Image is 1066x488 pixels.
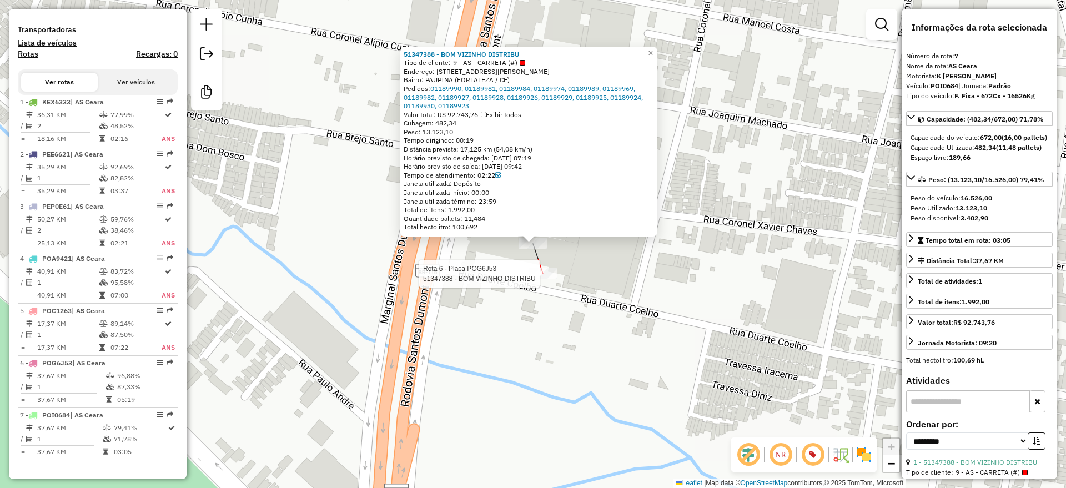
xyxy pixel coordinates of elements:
[958,82,1011,90] span: | Jornada:
[37,329,99,340] td: 1
[495,171,501,179] a: Com service time
[37,162,99,173] td: 35,29 KM
[110,133,161,144] td: 02:16
[906,253,1053,268] a: Distância Total:37,67 KM
[99,175,108,182] i: % de utilização da cubagem
[404,84,643,110] a: 01189990, 01189981, 01189984, 01189974, 01189989, 01189969, 01189982, 01189927, 01189928, 0118992...
[404,223,654,232] div: Total hectolitro: 100,692
[918,338,997,348] div: Jornada Motorista: 09:20
[918,318,995,328] div: Valor total:
[20,359,105,367] span: 6 -
[20,411,103,419] span: 7 -
[72,359,105,367] span: | AS Ceara
[888,456,895,470] span: −
[906,128,1053,167] div: Capacidade: (482,34/672,00) 71,78%
[70,411,103,419] span: | AS Ceara
[110,329,161,340] td: 87,50%
[20,225,26,236] td: /
[906,189,1053,228] div: Peso: (13.123,10/16.526,00) 79,41%
[99,227,108,234] i: % de utilização da cubagem
[799,441,826,468] span: Exibir número da rota
[26,175,33,182] i: Total de Atividades
[161,342,175,353] td: ANS
[103,449,108,455] i: Tempo total em rota
[165,216,172,223] i: Rota otimizada
[99,240,105,246] i: Tempo total em rota
[20,202,104,210] span: 3 -
[37,318,99,329] td: 17,37 KM
[37,342,99,353] td: 17,37 KM
[481,110,521,119] span: Exibir todos
[110,277,161,288] td: 95,58%
[956,204,987,212] strong: 13.123,10
[906,172,1053,187] a: Peso: (13.123,10/16.526,00) 79,41%
[404,84,654,110] div: Pedidos:
[954,92,1035,100] strong: F. Fixa - 672Cx - 16526Kg
[676,479,702,487] a: Leaflet
[117,381,173,393] td: 87,33%
[974,256,1004,265] span: 37,67 KM
[103,425,111,431] i: % de utilização do peso
[167,255,173,261] em: Rota exportada
[1028,432,1045,450] button: Ordem crescente
[72,254,105,263] span: | AS Ceara
[165,112,172,118] i: Rota otimizada
[37,394,105,405] td: 37,67 KM
[161,133,175,144] td: ANS
[99,268,108,275] i: % de utilização do peso
[99,135,105,142] i: Tempo total em rota
[26,216,33,223] i: Distância Total
[20,98,104,106] span: 1 -
[37,214,99,225] td: 50,27 KM
[110,318,161,329] td: 89,14%
[855,446,873,464] img: Exibir/Ocultar setores
[157,203,163,209] em: Opções
[99,320,108,327] i: % de utilização do peso
[906,22,1053,33] h4: Informações da rota selecionada
[961,214,988,222] strong: 3.402,90
[110,214,161,225] td: 59,76%
[453,58,525,67] span: 9 - AS - CARRETA (#)
[37,422,102,434] td: 37,67 KM
[99,164,108,170] i: % de utilização do peso
[20,133,26,144] td: =
[404,154,654,163] div: Horário previsto de chegada: [DATE] 07:19
[37,290,99,301] td: 40,91 KM
[948,62,977,70] strong: AS Ceara
[404,110,654,119] div: Valor total: R$ 92.743,76
[37,185,99,197] td: 35,29 KM
[110,109,161,120] td: 77,99%
[911,153,1048,163] div: Espaço livre:
[167,411,173,418] em: Rota exportada
[648,48,653,58] span: ×
[906,375,1053,386] h4: Atividades
[404,171,654,180] div: Tempo de atendimento: 02:22
[99,344,105,351] i: Tempo total em rota
[42,411,70,419] span: POI0684
[931,82,958,90] strong: POI0684
[71,202,104,210] span: | AS Ceara
[404,179,654,188] div: Janela utilizada: Depósito
[37,109,99,120] td: 36,31 KM
[954,52,958,60] strong: 7
[42,254,72,263] span: POA9421
[37,238,99,249] td: 25,13 KM
[911,143,1048,153] div: Capacidade Utilizada:
[978,277,982,285] strong: 1
[918,277,982,285] span: Total de atividades:
[962,298,989,306] strong: 1.992,00
[911,194,992,202] span: Peso do veículo:
[926,236,1010,244] span: Tempo total em rota: 03:05
[37,446,102,457] td: 37,67 KM
[26,112,33,118] i: Distância Total
[906,61,1053,71] div: Nome da rota:
[673,479,906,488] div: Map data © contributors,© 2025 TomTom, Microsoft
[404,128,453,136] span: Peso: 13.123,10
[404,188,654,197] div: Janela utilizada início: 00:00
[20,185,26,197] td: =
[906,91,1053,101] div: Tipo do veículo:
[871,13,893,36] a: Exibir filtros
[168,425,175,431] i: Rota otimizada
[26,331,33,338] i: Total de Atividades
[113,446,167,457] td: 03:05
